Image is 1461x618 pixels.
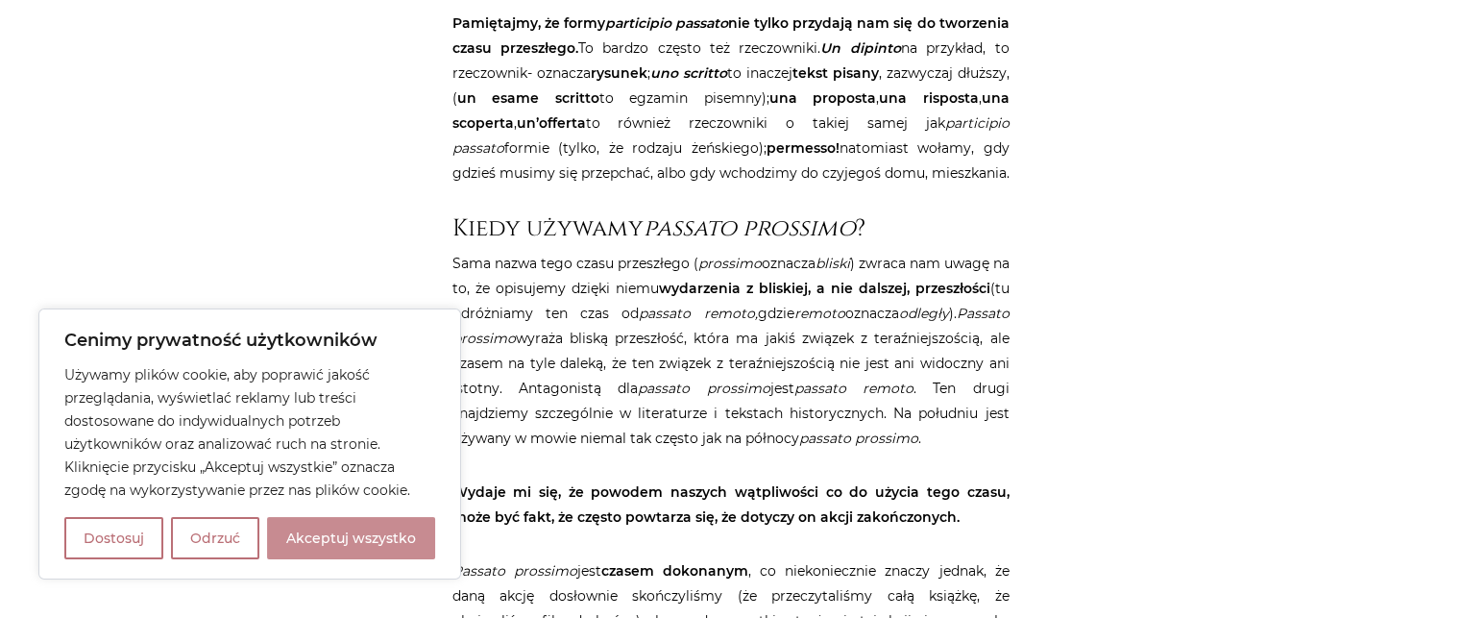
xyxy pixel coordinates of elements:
strong: tekst pisany [792,64,879,82]
button: Dostosuj [64,517,163,559]
em: bliski [816,255,850,272]
strong: un’offerta [517,114,586,132]
p: Cenimy prywatność użytkowników [64,329,435,352]
p: To bardzo często też rzeczowniki. na przykład, to rzeczownik- oznacza ; to inaczej , zazwyczaj dł... [452,11,1010,185]
h3: Kiedy używamy ? [452,214,1010,242]
strong: una risposta [879,89,979,107]
strong: un esame scritto [457,89,599,107]
em: passato remoto [794,380,913,397]
em: remoto [794,305,845,322]
em: odległy [899,305,949,322]
strong: permesso! [767,139,840,157]
em: passato prossimo [799,430,918,447]
strong: rysunek [591,64,647,82]
button: Odrzuć [171,517,259,559]
em: prossimo [698,255,762,272]
strong: Pamiętajmy, że formy nie tylko przydają nam się do tworzenia czasu przeszłego. [452,14,1010,57]
em: passato prossimo [638,380,769,397]
p: Używamy plików cookie, aby poprawić jakość przeglądania, wyświetlać reklamy lub treści dostosowan... [64,363,435,502]
p: Sama nazwa tego czasu przeszłego ( oznacza ) zwraca nam uwagę na to, że opisujemy dzięki niemu (t... [452,251,1010,451]
em: Passato prossimo [452,562,577,580]
em: passato remoto, [639,305,757,322]
strong: Wydaje mi się, że powodem naszych wątpliwości co do użycia tego czasu, może być fakt, że często p... [452,483,1010,526]
em: Passato prossimo [452,305,1010,347]
em: Un dipinto [820,39,900,57]
em: participio passato [452,114,1010,157]
strong: wydarzenia z bliskiej, a nie dalszej, przeszłości [659,280,990,297]
em: passato prossimo [644,212,856,244]
button: Akceptuj wszystko [267,517,435,559]
strong: czasem dokonanym [601,562,748,580]
strong: una proposta [769,89,877,107]
em: participio passato [605,14,728,32]
strong: uno scritto [650,64,727,82]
